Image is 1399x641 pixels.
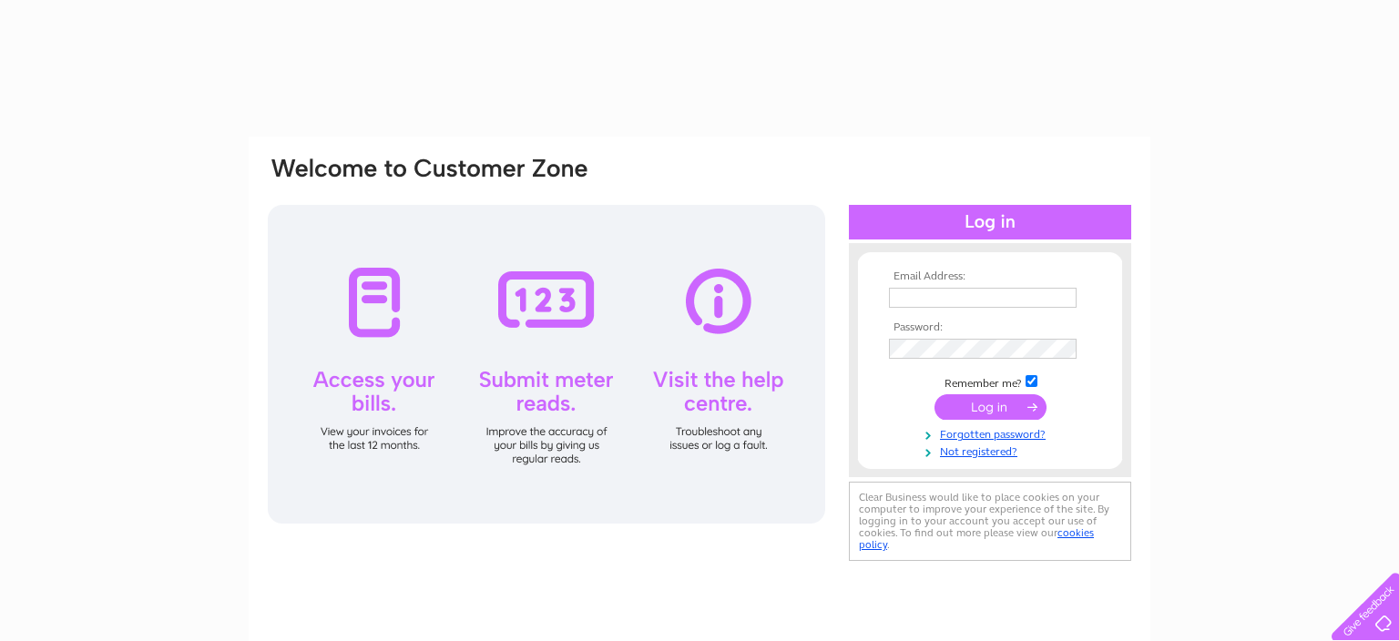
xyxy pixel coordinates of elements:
div: Clear Business would like to place cookies on your computer to improve your experience of the sit... [849,482,1131,561]
a: Forgotten password? [889,424,1096,442]
a: cookies policy [859,526,1094,551]
a: Not registered? [889,442,1096,459]
th: Password: [884,321,1096,334]
input: Submit [934,394,1047,420]
th: Email Address: [884,270,1096,283]
td: Remember me? [884,372,1096,391]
